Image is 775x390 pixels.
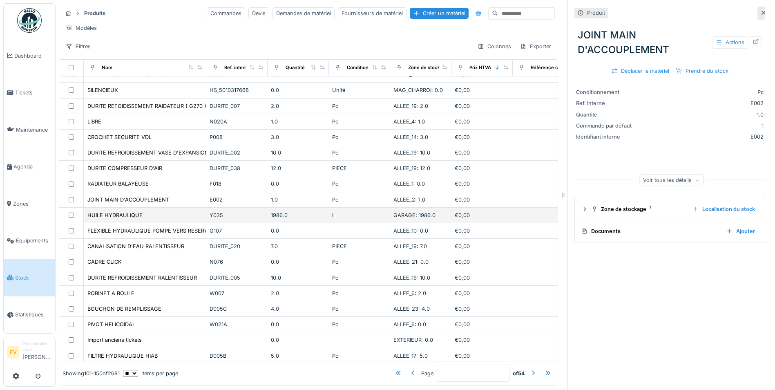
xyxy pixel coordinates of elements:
[455,102,509,110] div: €0,00
[87,336,142,344] div: Import anciens tickets
[210,196,264,204] div: E002
[576,111,637,119] div: Quantité
[210,321,264,328] div: W021A
[455,164,509,172] div: €0,00
[332,289,387,297] div: Pc
[15,311,52,318] span: Statistiques
[393,150,430,156] span: ALLEE_19: 10.0
[393,321,426,327] span: ALLEE_6: 0.0
[4,74,55,112] a: Tickets
[248,7,269,19] div: Devis
[13,200,52,208] span: Zones
[87,196,169,204] div: JOINT MAIN D'ACCOUPLEMENT
[271,211,326,219] div: 1986.0
[393,353,428,359] span: ALLEE_17: 5.0
[410,8,469,19] div: Créer un matériel
[271,321,326,328] div: 0.0
[641,88,764,96] div: Pc
[87,305,161,313] div: BOUCHON DE REMPLISSAGE
[87,149,209,157] div: DURITE REFROIDISSEMENT VASE D'EXPANSION
[574,25,765,61] div: JOINT MAIN D'ACCOUPLEMENT
[576,122,637,130] div: Commande par défaut
[207,7,245,19] div: Commandes
[332,149,387,157] div: Pc
[581,227,720,235] div: Documents
[455,336,509,344] div: €0,00
[393,306,430,312] span: ALLEE_23: 4.0
[332,180,387,188] div: Pc
[393,228,428,234] span: ALLEE_10: 0.0
[224,64,250,71] div: Ref. interne
[531,64,584,71] div: Référence constructeur
[87,102,206,110] div: DURITE REFOIDISSEMENT RAIDATEUR ( G270 )
[641,133,764,141] div: E002
[455,86,509,94] div: €0,00
[455,227,509,235] div: €0,00
[7,341,52,366] a: FV Gestionnaire local[PERSON_NAME]
[591,205,686,213] div: Zone de stockage
[393,103,428,109] span: ALLEE_19: 2.0
[578,224,762,239] summary: DocumentsAjouter
[272,7,335,19] div: Demandes de matériel
[210,352,264,360] div: D005B
[87,211,143,219] div: HUILE HYDRAULIQUE
[81,9,109,17] strong: Produits
[455,305,509,313] div: €0,00
[14,52,52,60] span: Dashboard
[13,163,52,170] span: Agenda
[332,211,387,219] div: l
[393,119,425,125] span: ALLEE_4: 1.0
[87,227,217,235] div: FLEXIBLE HYDRAULIQUE POMPE VERS RESERVOIR
[271,274,326,282] div: 10.0
[271,305,326,313] div: 4.0
[338,7,406,19] div: Fournisseurs de matériel
[393,181,425,187] span: ALLEE_1: 0.0
[455,211,509,219] div: €0,00
[271,133,326,141] div: 3.0
[286,64,305,71] div: Quantité
[271,196,326,204] div: 1.0
[271,86,326,94] div: 0.0
[271,258,326,266] div: 0.0
[22,341,52,353] div: Gestionnaire local
[4,222,55,260] a: Équipements
[123,369,178,377] div: items per page
[332,274,387,282] div: Pc
[393,243,427,249] span: ALLEE_19: 7.0
[271,118,326,126] div: 1.0
[332,86,387,94] div: Unité
[4,37,55,74] a: Dashboard
[516,40,555,52] div: Exporter
[587,9,605,17] div: Produit
[332,352,387,360] div: Pc
[87,164,162,172] div: DURITE COMPRESSEUR D'AIR
[271,242,326,250] div: 7.0
[210,133,264,141] div: P008
[87,118,101,126] div: LIBRE
[455,242,509,250] div: €0,00
[15,89,52,96] span: Tickets
[271,149,326,157] div: 10.0
[87,289,134,297] div: ROBINET A BOULE
[347,64,386,71] div: Conditionnement
[4,148,55,186] a: Agenda
[4,259,55,296] a: Stock
[210,258,264,266] div: N076
[271,289,326,297] div: 2.0
[455,352,509,360] div: €0,00
[87,352,158,360] div: FILTRE HYDRAULIQUE HIAB
[17,8,42,33] img: Badge_color-CXgf-gQk.svg
[4,185,55,222] a: Zones
[332,242,387,250] div: PIECE
[271,227,326,235] div: 0.0
[455,321,509,328] div: €0,00
[4,111,55,148] a: Maintenance
[15,274,52,282] span: Stock
[393,165,430,171] span: ALLEE_19: 12.0
[210,180,264,188] div: F018
[210,274,264,282] div: DURITE_005
[210,227,264,235] div: G107
[210,164,264,172] div: DURITE_038
[87,133,152,141] div: CROCHET SECURITE VDL
[393,275,430,281] span: ALLEE_19: 10.0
